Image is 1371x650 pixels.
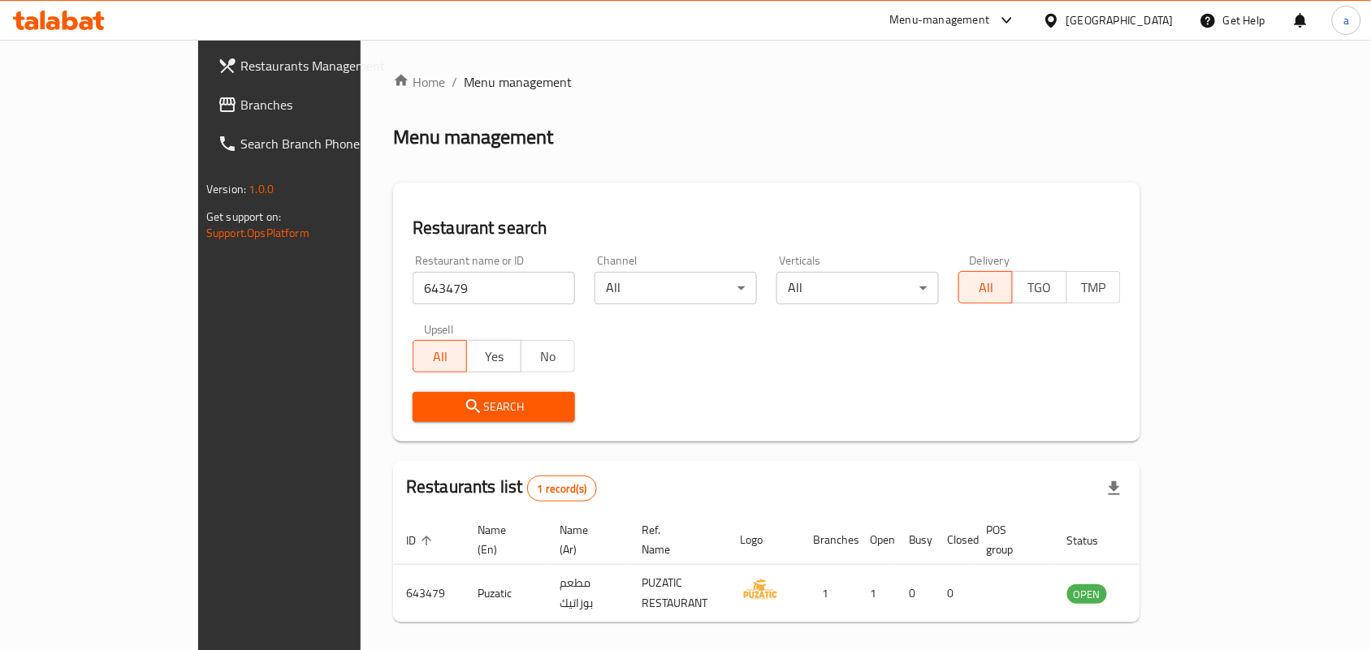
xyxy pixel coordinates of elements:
div: Export file [1095,469,1134,508]
label: Delivery [970,255,1010,266]
td: 0 [935,565,974,622]
h2: Menu management [393,124,553,150]
td: مطعم بوزاتيك [547,565,629,622]
div: All [595,272,757,304]
span: POS group [987,520,1035,559]
span: All [420,345,461,368]
span: Name (En) [478,520,527,559]
span: OPEN [1067,585,1107,604]
span: Ref. Name [642,520,707,559]
span: Name (Ar) [560,520,609,559]
th: Action [1140,515,1196,565]
td: 1 [800,565,857,622]
input: Search for restaurant name or ID.. [413,272,575,304]
img: Puzatic [740,570,781,610]
button: Search [413,392,575,422]
span: Version: [206,179,246,200]
span: Branches [240,95,414,114]
th: Busy [896,515,935,565]
span: a [1343,11,1349,29]
h2: Restaurant search [413,216,1121,240]
span: Get support on: [206,206,281,227]
th: Open [857,515,896,565]
td: 0 [896,565,935,622]
span: 1 record(s) [528,481,597,497]
div: All [776,272,939,304]
div: Total records count [527,476,598,501]
span: TGO [1019,276,1060,299]
a: Search Branch Phone [205,124,427,163]
span: Search Branch Phone [240,134,414,153]
span: 1.0.0 [249,179,274,200]
span: Search [426,397,562,417]
span: Status [1067,531,1120,550]
span: Yes [474,345,514,368]
th: Branches [800,515,857,565]
th: Closed [935,515,974,565]
button: TMP [1066,271,1121,303]
label: Upsell [424,324,454,335]
span: No [528,345,569,368]
td: 643479 [393,565,465,622]
span: Menu management [464,72,572,92]
h2: Restaurants list [406,475,597,501]
th: Logo [727,515,800,565]
a: Branches [205,85,427,124]
span: TMP [1074,276,1114,299]
td: Puzatic [465,565,547,622]
span: Restaurants Management [240,56,414,75]
nav: breadcrumb [393,72,1140,92]
div: Menu-management [890,11,990,30]
button: No [521,340,575,372]
table: enhanced table [393,515,1196,622]
span: ID [406,531,437,550]
li: / [452,72,457,92]
td: PUZATIC RESTAURANT [629,565,727,622]
button: All [413,340,467,372]
a: Restaurants Management [205,46,427,85]
span: All [966,276,1006,299]
td: 1 [857,565,896,622]
button: TGO [1012,271,1066,303]
a: Support.OpsPlatform [206,222,309,243]
button: All [958,271,1013,303]
div: [GEOGRAPHIC_DATA] [1066,11,1174,29]
button: Yes [466,340,521,372]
